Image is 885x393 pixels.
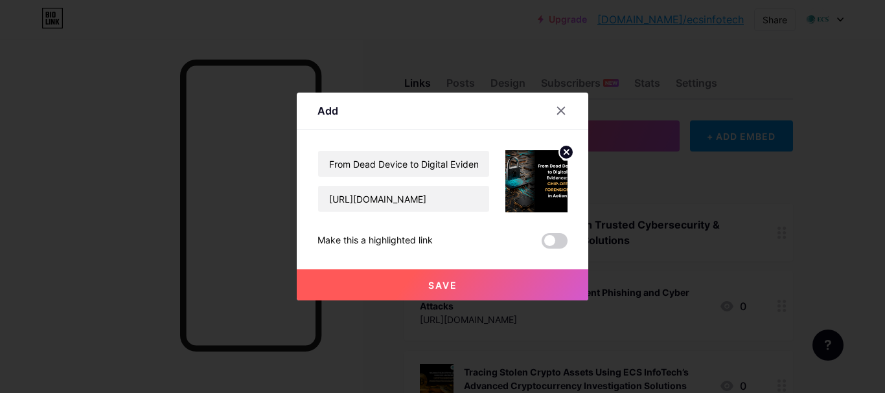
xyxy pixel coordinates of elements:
img: link_thumbnail [505,150,568,212]
div: Make this a highlighted link [317,233,433,249]
input: Title [318,151,489,177]
span: Save [428,280,457,291]
div: Add [317,103,338,118]
button: Save [297,269,588,300]
input: URL [318,186,489,212]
